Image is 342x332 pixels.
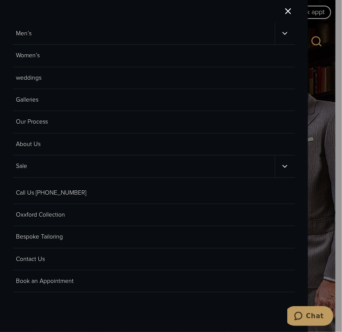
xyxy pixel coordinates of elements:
a: Men’s [13,23,275,44]
a: Sale [13,155,275,177]
button: Sale sub menu toggle [275,155,295,177]
nav: Primary Mobile Navigation [13,23,295,178]
nav: Secondary Mobile Navigation [13,182,295,293]
a: About Us [13,133,295,155]
a: Our Process [13,111,295,133]
a: Oxxford Collection [13,204,295,226]
a: Book an Appointment [13,270,295,292]
a: weddings [13,67,295,89]
a: Contact Us [13,248,295,270]
a: Call Us [PHONE_NUMBER] [13,182,295,204]
a: Galleries [13,89,295,111]
button: Men’s sub menu toggle [275,23,295,44]
a: Women’s [13,45,295,67]
a: Bespoke Tailoring [13,226,295,248]
iframe: Opens a widget where you can chat to one of our agents [287,306,333,328]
